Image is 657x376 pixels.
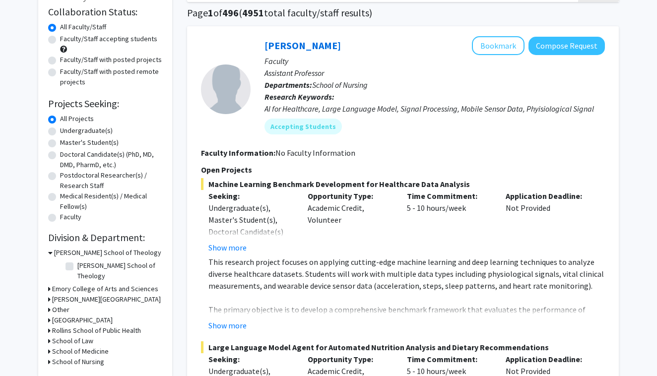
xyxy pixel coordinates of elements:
p: Seeking: [208,190,293,202]
label: All Projects [60,114,94,124]
button: Show more [208,319,247,331]
h3: [PERSON_NAME] School of Theology [54,248,161,258]
p: Faculty [264,55,605,67]
label: Postdoctoral Researcher(s) / Research Staff [60,170,162,191]
h1: Page of ( total faculty/staff results) [187,7,619,19]
iframe: Chat [7,331,42,369]
label: Faculty [60,212,81,222]
a: [PERSON_NAME] [264,39,341,52]
label: Faculty/Staff with posted projects [60,55,162,65]
h3: Emory College of Arts and Sciences [52,284,158,294]
h3: [PERSON_NAME][GEOGRAPHIC_DATA] [52,294,161,305]
label: Master's Student(s) [60,137,119,148]
p: Time Commitment: [407,353,491,365]
h2: Projects Seeking: [48,98,162,110]
b: Faculty Information: [201,148,275,158]
h3: Rollins School of Public Health [52,325,141,336]
span: Machine Learning Benchmark Development for Healthcare Data Analysis [201,178,605,190]
label: All Faculty/Staff [60,22,106,32]
div: 5 - 10 hours/week [399,190,499,253]
h3: School of Medicine [52,346,109,357]
p: Assistant Professor [264,67,605,79]
button: Add Runze Yan to Bookmarks [472,36,525,55]
p: Application Deadline: [506,190,590,202]
h3: Other [52,305,69,315]
div: Undergraduate(s), Master's Student(s), Doctoral Candidate(s) (PhD, MD, DMD, PharmD, etc.) [208,202,293,261]
p: Opportunity Type: [308,353,392,365]
p: Seeking: [208,353,293,365]
label: Medical Resident(s) / Medical Fellow(s) [60,191,162,212]
label: Faculty/Staff with posted remote projects [60,66,162,87]
label: Doctoral Candidate(s) (PhD, MD, DMD, PharmD, etc.) [60,149,162,170]
b: Research Keywords: [264,92,334,102]
p: This research project focuses on applying cutting-edge machine learning and deep learning techniq... [208,256,605,292]
p: Application Deadline: [506,353,590,365]
div: AI for Healthcare, Large Language Model, Signal Processing, Mobile Sensor Data, Phyisiological Si... [264,103,605,115]
h2: Collaboration Status: [48,6,162,18]
h3: School of Nursing [52,357,104,367]
label: [PERSON_NAME] School of Theology [77,260,160,281]
span: 496 [222,6,239,19]
span: Large Language Model Agent for Automated Nutrition Analysis and Dietary Recommendations [201,341,605,353]
button: Compose Request to Runze Yan [528,37,605,55]
p: Open Projects [201,164,605,176]
h3: [GEOGRAPHIC_DATA] [52,315,113,325]
span: No Faculty Information [275,148,355,158]
b: Departments: [264,80,312,90]
p: The primary objective is to develop a comprehensive benchmark framework that evaluates the perfor... [208,304,605,351]
h2: Division & Department: [48,232,162,244]
span: School of Nursing [312,80,368,90]
label: Undergraduate(s) [60,125,113,136]
h3: School of Law [52,336,93,346]
div: Not Provided [498,190,597,253]
span: 4951 [242,6,264,19]
p: Time Commitment: [407,190,491,202]
span: 1 [208,6,213,19]
div: Academic Credit, Volunteer [300,190,399,253]
mat-chip: Accepting Students [264,119,342,134]
p: Opportunity Type: [308,190,392,202]
button: Show more [208,242,247,253]
label: Faculty/Staff accepting students [60,34,157,44]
